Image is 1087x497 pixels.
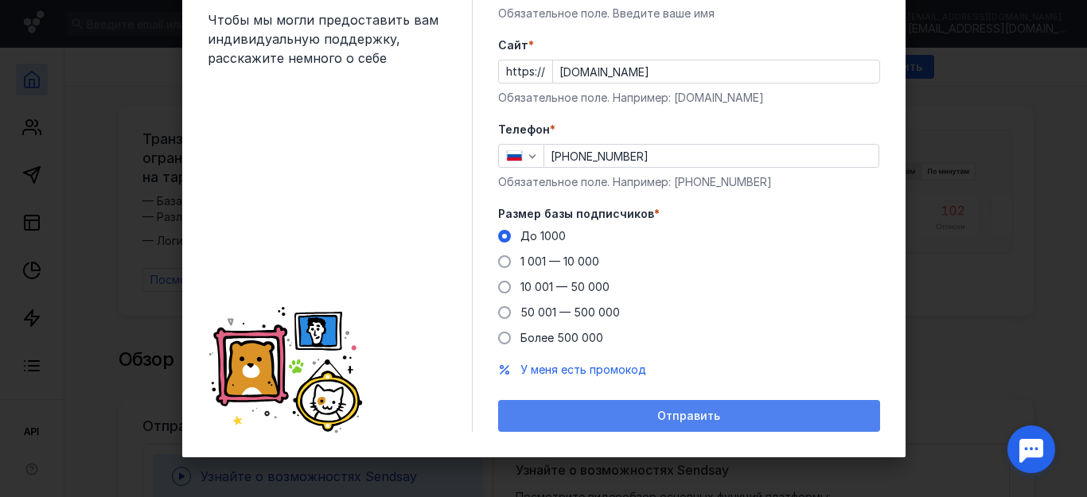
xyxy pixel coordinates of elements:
[498,90,880,106] div: Обязательное поле. Например: [DOMAIN_NAME]
[520,362,646,378] button: У меня есть промокод
[498,400,880,432] button: Отправить
[657,410,720,423] span: Отправить
[498,6,880,21] div: Обязательное поле. Введите ваше имя
[498,206,654,222] span: Размер базы подписчиков
[498,37,528,53] span: Cайт
[520,254,599,268] span: 1 001 — 10 000
[520,229,566,243] span: До 1000
[520,331,603,344] span: Более 500 000
[498,122,550,138] span: Телефон
[520,280,610,293] span: 10 001 — 50 000
[498,174,880,190] div: Обязательное поле. Например: [PHONE_NUMBER]
[520,305,620,319] span: 50 001 — 500 000
[520,363,646,376] span: У меня есть промокод
[208,10,446,68] span: Чтобы мы могли предоставить вам индивидуальную поддержку, расскажите немного о себе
